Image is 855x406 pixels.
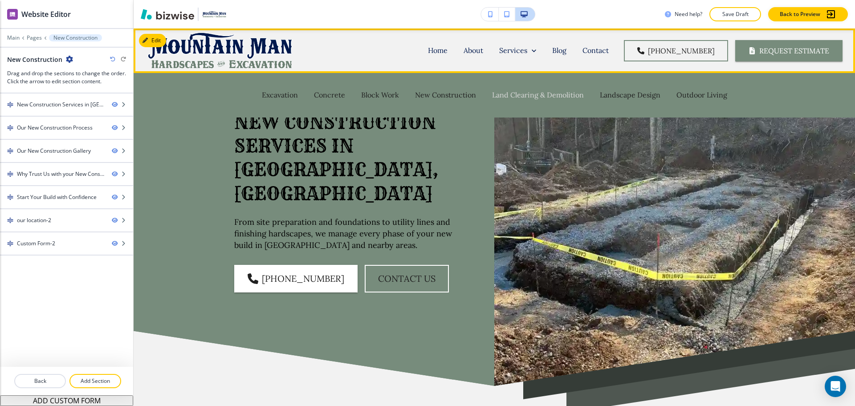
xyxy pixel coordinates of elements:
button: Back [14,374,66,388]
span: From site preparation and foundations to utility lines and finishing hardscapes, we manage every ... [234,217,454,250]
button: Save Draft [709,7,761,21]
h2: Website Editor [21,9,71,20]
button: Main [7,35,20,41]
a: [PHONE_NUMBER] [624,40,728,61]
img: Mountain Man Hardscapes & Excavation [147,32,293,69]
img: Drag [7,101,13,108]
div: New Construction Services in Sevierville, TN [17,101,105,109]
button: Pages [27,35,42,41]
h3: Need help? [675,10,702,18]
img: Drag [7,194,13,200]
h2: New Construction [7,55,62,64]
div: Our New Construction Process [17,124,93,132]
img: Bizwise Logo [141,9,194,20]
button: Back to Preview [768,7,848,21]
button: Edit [139,34,166,47]
a: [PHONE_NUMBER] [234,265,358,292]
img: Drag [7,240,13,247]
button: New Construction [49,34,102,41]
p: About [464,45,483,56]
img: Drag [7,148,13,154]
p: Blog [552,45,566,56]
p: Add Section [70,377,120,385]
img: Drag [7,125,13,131]
h3: Drag and drop the sections to change the order. Click the arrow to edit section content. [7,69,126,85]
p: New Construction [53,35,98,41]
div: our location-2 [17,216,51,224]
p: Services [499,45,527,56]
button: Add Section [69,374,121,388]
div: Custom Form-2 [17,240,55,248]
span: New Construction Services in [GEOGRAPHIC_DATA], [GEOGRAPHIC_DATA] [234,111,443,205]
img: Your Logo [202,11,226,17]
div: Start Your Build with Confidence [17,193,97,201]
img: Drag [7,217,13,223]
div: Why Trust Us with your New Construction Project? [17,170,105,178]
p: Back [15,377,65,385]
p: Save Draft [721,10,749,18]
img: editor icon [7,9,18,20]
img: Drag [7,171,13,177]
p: Home [428,45,448,56]
div: Open Intercom Messenger [825,376,846,397]
button: contact us [365,265,449,292]
div: Our New Construction Gallery [17,147,91,155]
p: Contact [582,45,609,56]
p: Back to Preview [780,10,820,18]
button: Request Estimate [735,40,843,61]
